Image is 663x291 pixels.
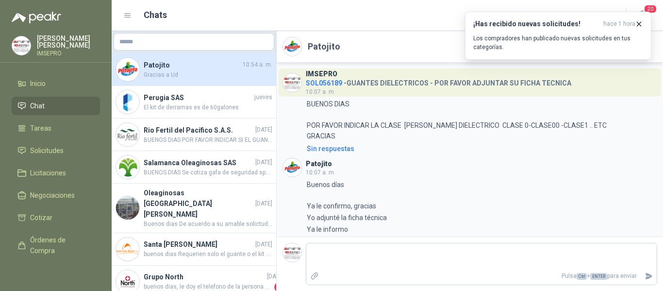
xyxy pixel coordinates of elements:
[144,136,272,145] span: BUENOS DIAS POR FAVOR INDICAR SI EL GUANTE REQUERIDO SOLVEX ES EL LARGO DE 18" REFERENCIA 37-185 ...
[12,208,100,227] a: Cotizar
[144,239,253,250] h4: Santa [PERSON_NAME]
[307,99,607,141] p: BUENOS DIAS POR FAVOR INDICAR LA CLASE [PERSON_NAME] DIELECTRICO CLASE 0-CLASE00 -CLASE1 .. ETC G...
[144,272,265,282] h4: Grupo North
[144,125,253,136] h4: Rio Fertil del Pacífico S.A.S.
[12,74,100,93] a: Inicio
[12,119,100,137] a: Tareas
[30,78,46,89] span: Inicio
[144,250,272,259] span: buenos dias Requerien solo el guante o el kit completo , con pruebas de testeo incluido muchas gr...
[112,86,276,119] a: Company LogoPerugia SASjuevesEl kit de derramas es de 60galones
[144,220,272,229] span: Buenos dias De acuerdo a su amable solictud favor indicar si es extintor satelite es ABC o BC muc...
[255,240,272,249] span: [DATE]
[112,53,276,86] a: Company LogoPatojito10:54 a. m.Gracias a Ud
[30,145,64,156] span: Solicitudes
[116,123,139,146] img: Company Logo
[112,233,276,266] a: Company LogoSanta [PERSON_NAME][DATE]buenos dias Requerien solo el guante o el kit completo , con...
[144,168,272,177] span: BUENOS DIAS Se cotiza gafa de seguridad spy lente oscuro marca steelpro(la gafa virtual 3m ref: 1...
[308,40,340,53] h2: Patojito
[306,161,332,167] h3: Patojito
[116,90,139,114] img: Company Logo
[254,93,272,102] span: jueves
[144,157,253,168] h4: Salamanca Oleaginosas SAS
[306,71,337,77] h3: IMSEPRO
[306,169,335,176] span: 10:07 a. m.
[12,36,31,55] img: Company Logo
[473,20,599,28] h3: ¡Has recibido nuevas solicitudes!
[116,196,139,220] img: Company Logo
[116,58,139,81] img: Company Logo
[112,184,276,233] a: Company LogoOleaginosas [GEOGRAPHIC_DATA][PERSON_NAME][DATE]Buenos dias De acuerdo a su amable so...
[306,79,342,87] span: SOL056189
[283,37,301,56] img: Company Logo
[30,168,66,178] span: Licitaciones
[30,212,52,223] span: Cotizar
[12,264,100,282] a: Remisiones
[243,60,272,69] span: 10:54 a. m.
[255,158,272,167] span: [DATE]
[116,155,139,179] img: Company Logo
[144,60,241,70] h4: Patojito
[590,273,607,280] span: ENTER
[473,34,643,51] p: Los compradores han publicado nuevas solicitudes en tus categorías.
[603,20,635,28] span: hace 1 hora
[144,92,252,103] h4: Perugia SAS
[255,125,272,135] span: [DATE]
[12,231,100,260] a: Órdenes de Compra
[267,272,284,281] span: [DATE]
[305,143,657,154] a: Sin respuestas
[30,101,45,111] span: Chat
[307,143,354,154] div: Sin respuestas
[12,97,100,115] a: Chat
[116,238,139,261] img: Company Logo
[577,273,587,280] span: Ctrl
[465,12,651,60] button: ¡Has recibido nuevas solicitudes!hace 1 hora Los compradores han publicado nuevas solicitudes en ...
[255,199,272,208] span: [DATE]
[144,70,272,80] span: Gracias a Ud
[37,35,100,49] p: [PERSON_NAME] [PERSON_NAME]
[30,235,91,256] span: Órdenes de Compra
[30,190,75,201] span: Negociaciones
[307,212,387,223] p: Yo adjunté la ficha técnica
[641,268,657,285] button: Enviar
[144,8,167,22] h1: Chats
[12,12,61,23] img: Logo peakr
[37,51,100,56] p: IMSEPRO
[634,7,651,24] button: 20
[306,268,323,285] label: Adjuntar archivos
[12,141,100,160] a: Solicitudes
[306,77,571,86] h4: - GUANTES DIELECTRICOS - POR FAVOR ADJUNTAR SU FICHA TECNICA
[12,186,100,205] a: Negociaciones
[644,4,657,14] span: 20
[112,151,276,184] a: Company LogoSalamanca Oleaginosas SAS[DATE]BUENOS DIAS Se cotiza gafa de seguridad spy lente oscu...
[283,73,301,92] img: Company Logo
[307,224,348,235] p: Ya le informo
[12,164,100,182] a: Licitaciones
[323,268,641,285] p: Pulsa + para enviar
[144,103,272,112] span: El kit de derramas es de 60galones
[306,88,335,95] span: 10:07 a. m.
[307,179,376,211] p: Buenos días Ya le confirmo, gracias
[112,119,276,151] a: Company LogoRio Fertil del Pacífico S.A.S.[DATE]BUENOS DIAS POR FAVOR INDICAR SI EL GUANTE REQUER...
[283,243,301,262] img: Company Logo
[283,158,301,177] img: Company Logo
[144,188,253,220] h4: Oleaginosas [GEOGRAPHIC_DATA][PERSON_NAME]
[30,123,51,134] span: Tareas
